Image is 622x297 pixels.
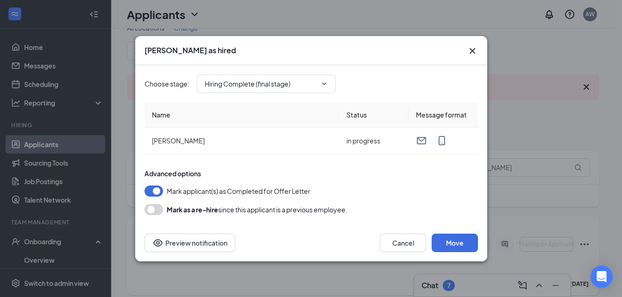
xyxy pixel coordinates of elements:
b: Mark as a re-hire [167,205,218,214]
th: Name [145,102,339,128]
div: since this applicant is a previous employee. [167,204,347,215]
span: Choose stage : [145,79,189,89]
button: Cancel [380,234,426,252]
th: Message format [408,102,478,128]
svg: Cross [467,45,478,56]
span: [PERSON_NAME] [152,136,205,145]
div: Open Intercom Messenger [591,266,613,288]
button: Preview notificationEye [145,234,235,252]
button: Move [432,234,478,252]
svg: ChevronDown [320,80,328,87]
svg: MobileSms [436,135,447,146]
h3: [PERSON_NAME] as hired [145,45,236,56]
th: Status [339,102,408,128]
div: Advanced options [145,169,478,178]
button: Close [467,45,478,56]
span: Mark applicant(s) as Completed for Offer Letter [167,186,310,197]
td: in progress [339,128,408,154]
svg: Eye [152,237,163,248]
svg: Email [416,135,427,146]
